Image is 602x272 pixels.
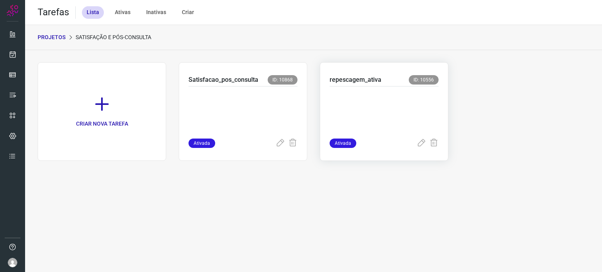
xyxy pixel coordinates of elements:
img: avatar-user-boy.jpg [8,258,17,267]
a: CRIAR NOVA TAREFA [38,62,166,161]
div: Ativas [110,6,135,19]
p: repescagem_ativa [330,75,381,85]
p: PROJETOS [38,33,65,41]
h2: Tarefas [38,7,69,18]
div: Criar [177,6,199,19]
div: Inativas [141,6,171,19]
span: Ativada [330,139,356,148]
div: Lista [82,6,104,19]
p: Satisfação e Pós-Consulta [76,33,151,41]
span: ID: 10556 [409,75,439,85]
p: Satisfacao_pos_consulta [189,75,258,85]
p: CRIAR NOVA TAREFA [76,120,128,128]
span: Ativada [189,139,215,148]
span: ID: 10868 [268,75,297,85]
img: Logo [7,5,18,16]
